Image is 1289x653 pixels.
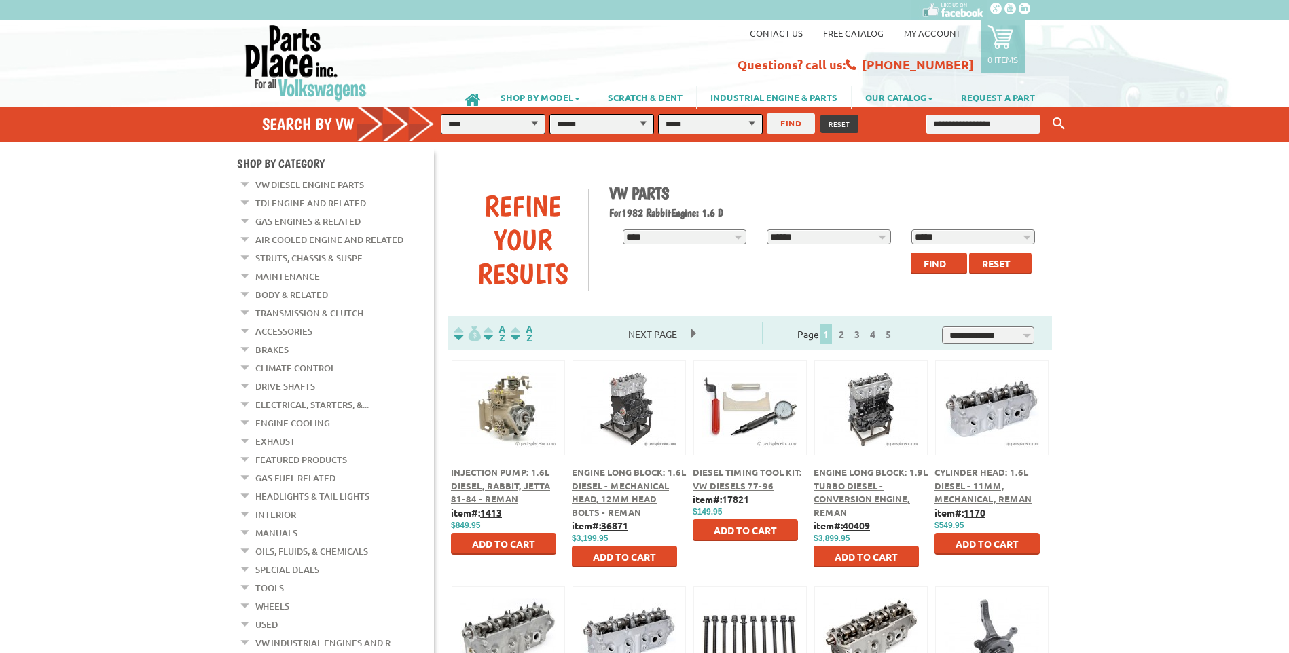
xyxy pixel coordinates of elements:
a: Electrical, Starters, &... [255,396,369,413]
a: 0 items [981,20,1025,73]
a: Oils, Fluids, & Chemicals [255,542,368,560]
a: 2 [835,328,848,340]
span: Find [924,257,946,269]
a: Brakes [255,341,289,358]
button: Add to Cart [693,519,798,541]
a: Climate Control [255,359,335,377]
a: Cylinder Head: 1.6L Diesel - 11mm, Mechanical, Reman [934,466,1032,504]
span: $549.95 [934,521,964,530]
h1: VW Parts [609,183,1042,203]
a: 5 [882,328,894,340]
b: item#: [572,519,628,531]
b: item#: [451,506,502,519]
span: Add to Cart [956,538,1019,550]
a: Free Catalog [823,27,884,39]
u: 1413 [480,506,502,519]
u: 40409 [843,519,870,531]
img: Parts Place Inc! [244,24,368,102]
u: 36871 [601,519,628,531]
b: item#: [814,519,870,531]
a: Featured Products [255,451,347,468]
img: Sort by Headline [481,326,508,341]
a: Struts, Chassis & Suspe... [255,249,369,267]
a: TDI Engine and Related [255,194,366,212]
span: Add to Cart [593,551,656,563]
a: Used [255,616,278,633]
a: Engine Long Block: 1.9L Turbo Diesel - Conversion Engine, Reman [814,466,928,518]
a: SCRATCH & DENT [594,86,696,109]
u: 1170 [964,506,985,519]
button: Add to Cart [451,533,556,555]
div: Page [762,322,931,344]
span: Engine: 1.6 D [671,206,723,219]
a: Next Page [615,328,691,340]
p: 0 items [987,54,1018,65]
button: Add to Cart [934,533,1040,555]
button: RESET [820,115,858,133]
a: Manuals [255,524,297,542]
a: Engine Long Block: 1.6L Diesel - Mechanical Head, 12mm Head Bolts - Reman [572,466,686,518]
a: 4 [867,328,879,340]
span: Reset [982,257,1011,269]
span: For [609,206,621,219]
button: Reset [969,253,1032,274]
a: Gas Engines & Related [255,212,361,230]
a: 3 [851,328,863,340]
a: My Account [904,27,960,39]
span: $3,199.95 [572,534,608,543]
a: Accessories [255,322,312,340]
a: Wheels [255,597,289,615]
a: Body & Related [255,286,328,303]
a: Injection Pump: 1.6L Diesel, Rabbit, Jetta 81-84 - Reman [451,466,550,504]
span: Add to Cart [835,551,898,563]
span: $849.95 [451,521,480,530]
a: Tools [255,579,284,597]
span: $149.95 [693,507,722,517]
a: Diesel Timing Tool Kit: VW Diesels 77-96 [693,466,802,491]
a: INDUSTRIAL ENGINE & PARTS [697,86,851,109]
button: Find [911,253,967,274]
a: Special Deals [255,561,319,578]
a: REQUEST A PART [947,86,1049,109]
b: item#: [934,506,985,519]
div: Refine Your Results [458,189,588,291]
a: Air Cooled Engine and Related [255,231,403,248]
h2: 1982 Rabbit [609,206,1042,219]
span: Add to Cart [714,524,777,536]
a: Gas Fuel Related [255,469,335,487]
a: SHOP BY MODEL [487,86,594,109]
b: item#: [693,493,749,505]
a: VW Industrial Engines and R... [255,634,397,652]
a: Maintenance [255,267,320,285]
a: VW Diesel Engine Parts [255,176,364,193]
span: $3,899.95 [814,534,850,543]
img: filterpricelow.svg [454,326,481,341]
button: Keyword Search [1049,113,1069,135]
a: Engine Cooling [255,414,330,432]
img: Sort by Sales Rank [508,326,535,341]
a: Transmission & Clutch [255,304,363,322]
u: 17821 [722,493,749,505]
a: Exhaust [255,432,295,450]
a: Drive Shafts [255,377,315,395]
button: Add to Cart [814,546,919,567]
span: Next Page [615,324,691,344]
a: Contact us [750,27,803,39]
a: Interior [255,506,296,523]
a: OUR CATALOG [852,86,947,109]
a: Headlights & Tail Lights [255,487,369,505]
h4: Search by VW [262,114,448,134]
button: Add to Cart [572,546,677,567]
span: Add to Cart [472,538,535,550]
span: 1 [820,324,832,344]
span: RESET [829,119,850,129]
h4: Shop By Category [237,156,434,170]
button: FIND [767,113,815,134]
